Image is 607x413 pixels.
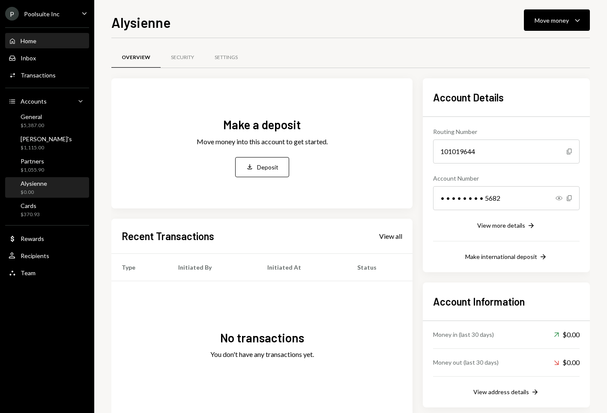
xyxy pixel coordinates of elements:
th: Status [347,253,413,281]
div: Alysienne [21,180,47,187]
a: Overview [111,47,161,68]
div: No transactions [220,330,304,346]
a: Transactions [5,67,89,83]
div: View more details [477,222,525,229]
a: Home [5,33,89,48]
div: You don't have any transactions yet. [210,349,314,360]
div: $1,115.00 [21,144,72,152]
div: Partners [21,157,44,165]
div: Overview [122,54,150,61]
div: Home [21,37,36,45]
th: Type [111,253,168,281]
button: View more details [477,221,535,231]
div: Move money [535,16,569,25]
div: Transactions [21,71,56,79]
div: Routing Number [433,127,580,136]
a: Partners$1,055.90 [5,155,89,175]
h2: Recent Transactions [122,229,214,243]
div: Accounts [21,98,47,105]
div: Poolsuite Inc [24,10,60,18]
a: Cards$370.93 [5,199,89,220]
a: Security [161,47,204,68]
h1: Alysienne [111,14,170,31]
div: Make international deposit [465,253,537,260]
a: Rewards [5,231,89,246]
div: [PERSON_NAME]'s [21,135,72,143]
a: Team [5,265,89,280]
a: Accounts [5,93,89,109]
div: Security [171,54,194,61]
button: Deposit [235,157,289,177]
h2: Account Details [433,90,580,104]
div: Inbox [21,54,36,62]
a: Inbox [5,50,89,65]
div: Make a deposit [223,116,301,133]
div: $0.00 [21,189,47,196]
button: Make international deposit [465,253,547,262]
div: • • • • • • • • 5682 [433,186,580,210]
a: View all [379,231,402,241]
a: [PERSON_NAME]'s$1,115.00 [5,133,89,153]
div: Rewards [21,235,44,242]
div: P [5,7,19,21]
div: 101019644 [433,140,580,163]
button: View address details [473,388,539,397]
a: General$5,387.00 [5,110,89,131]
div: Settings [215,54,238,61]
th: Initiated At [257,253,347,281]
a: Alysienne$0.00 [5,177,89,198]
div: Deposit [257,163,278,172]
div: Account Number [433,174,580,183]
div: Team [21,269,36,276]
div: Recipients [21,252,49,259]
a: Settings [204,47,248,68]
div: Move money into this account to get started. [197,137,328,147]
a: Recipients [5,248,89,263]
div: General [21,113,44,120]
h2: Account Information [433,294,580,309]
div: $5,387.00 [21,122,44,129]
button: Move money [524,9,590,31]
div: View address details [473,388,529,395]
div: Money out (last 30 days) [433,358,499,367]
div: $0.00 [554,357,580,368]
div: Money in (last 30 days) [433,330,494,339]
div: View all [379,232,402,241]
div: Cards [21,202,40,209]
div: $370.93 [21,211,40,218]
div: $1,055.90 [21,166,44,174]
th: Initiated By [168,253,257,281]
div: $0.00 [554,330,580,340]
